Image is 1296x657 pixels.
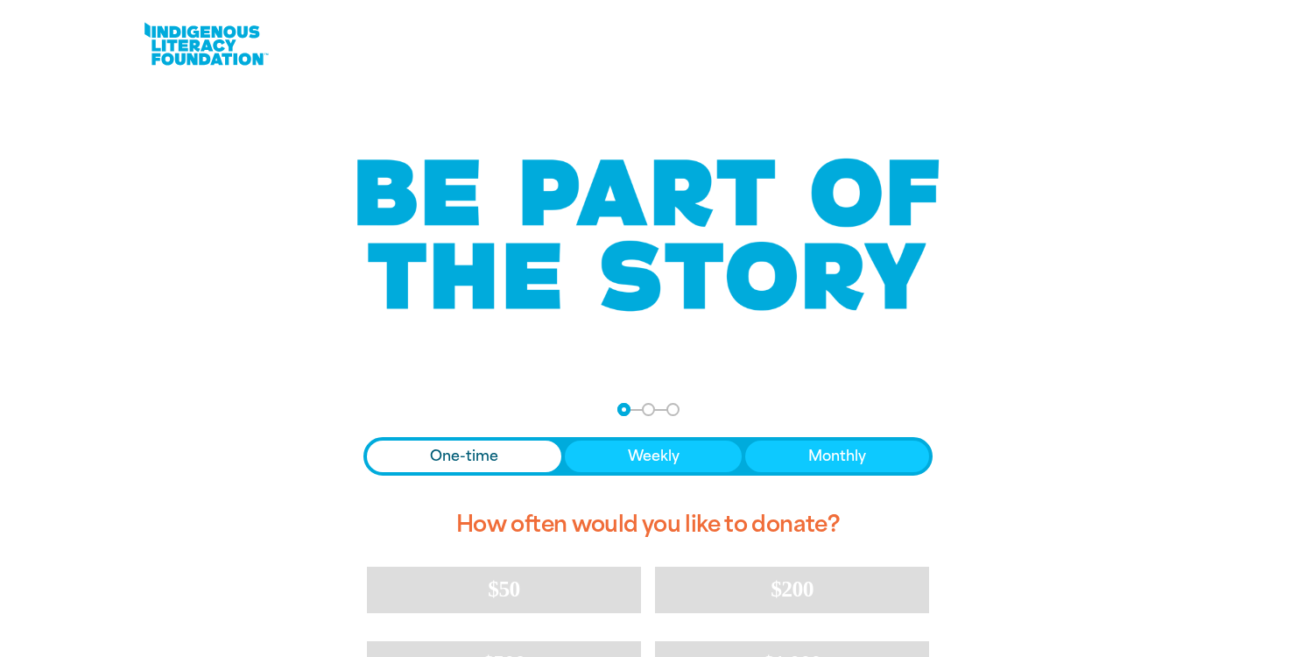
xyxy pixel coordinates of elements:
span: Monthly [808,446,866,467]
button: $200 [655,567,929,612]
button: Navigate to step 3 of 3 to enter your payment details [666,403,680,416]
button: Navigate to step 2 of 3 to enter your details [642,403,655,416]
button: Navigate to step 1 of 3 to enter your donation amount [617,403,630,416]
button: One-time [367,441,561,472]
img: Be part of the story [342,124,954,347]
button: $50 [367,567,641,612]
span: One-time [430,446,498,467]
button: Monthly [745,441,929,472]
span: $200 [771,576,814,602]
h2: How often would you like to donate? [363,497,933,553]
div: Donation frequency [363,437,933,476]
span: Weekly [628,446,680,467]
span: $50 [488,576,519,602]
button: Weekly [565,441,743,472]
